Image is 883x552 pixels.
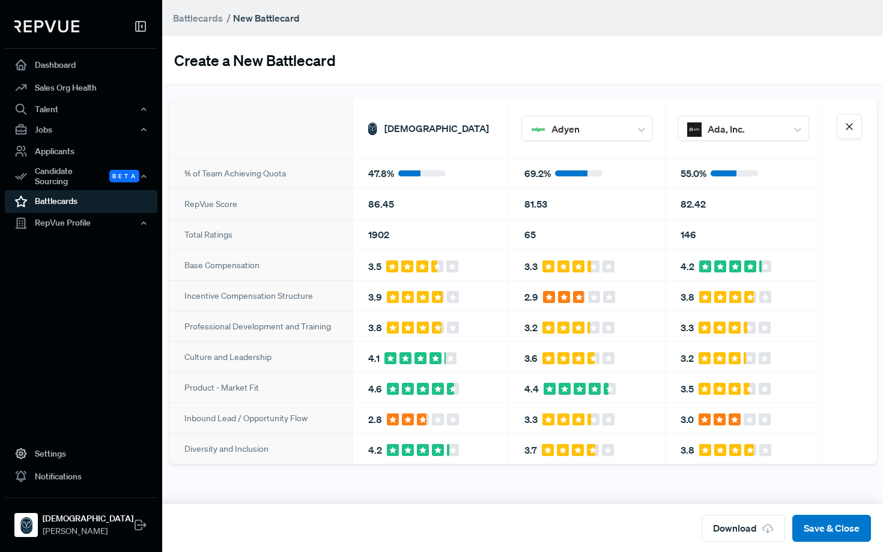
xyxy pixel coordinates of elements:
button: Candidate Sourcing Beta [5,163,157,190]
div: Total Ratings [169,219,353,250]
a: Settings [5,442,157,465]
div: RepVue Score [169,188,353,219]
span: 2.9 [524,290,538,304]
img: RepVue [14,20,79,32]
span: 3.3 [524,412,538,427]
strong: New Battlecard [233,12,300,24]
div: 86.45 [353,188,509,219]
img: Adyen [531,122,545,137]
button: Save & Close [792,515,871,542]
span: 3.8 [368,320,382,335]
span: 3.2 [524,320,538,335]
span: 3.5 [681,382,694,396]
strong: [DEMOGRAPHIC_DATA] [43,512,133,525]
img: Ada, Inc. [687,122,702,137]
span: 3.5 [368,259,381,274]
span: 4.2 [681,259,694,274]
span: 4.2 [368,443,382,457]
span: 3.2 [681,351,694,365]
span: 4.4 [524,382,539,396]
a: Dashboard [5,53,157,76]
div: 1902 [353,219,509,250]
a: Battlecards [5,190,157,213]
div: Inbound Lead / Opportunity Flow [169,403,353,433]
div: 82.42 [666,188,821,219]
div: Product - Market Fit [169,372,353,403]
span: 3.8 [681,290,694,304]
div: 69.2 % [509,158,665,188]
a: Samsara[DEMOGRAPHIC_DATA][PERSON_NAME] [5,497,157,542]
a: Notifications [5,465,157,488]
div: Professional Development and Training [169,311,353,341]
div: 55.0 % [666,158,821,188]
span: 3.8 [681,443,694,457]
span: 3.3 [524,259,538,274]
span: 2.8 [368,412,382,427]
div: % of Team Achieving Quota [169,158,353,188]
button: Jobs [5,119,157,140]
span: 3.6 [524,351,538,365]
img: Samsara [17,515,36,535]
div: Culture and Leadership [169,341,353,372]
div: Diversity and Inclusion [169,433,353,464]
div: Incentive Compensation Structure [169,280,353,311]
div: 65 [509,219,665,250]
div: [DEMOGRAPHIC_DATA] [353,99,509,158]
a: Battlecards [173,11,223,25]
div: Candidate Sourcing [5,163,157,190]
span: / [226,12,231,24]
button: Talent [5,99,157,119]
span: 3.0 [681,412,694,427]
img: Samsara [365,121,380,136]
div: 146 [666,219,821,250]
button: RepVue Profile [5,213,157,233]
span: 4.1 [368,351,380,365]
span: Beta [109,170,139,182]
a: Applicants [5,140,157,163]
div: Base Compensation [169,250,353,280]
h3: Create a New Battlecard [174,51,336,69]
span: 4.6 [368,382,382,396]
div: 81.53 [509,188,665,219]
span: 3.9 [368,290,382,304]
button: Download [702,515,785,542]
span: [PERSON_NAME] [43,525,133,538]
a: Sales Org Health [5,76,157,99]
span: 3.7 [524,443,537,457]
span: 3.3 [681,320,694,335]
div: 47.8 % [353,158,509,188]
